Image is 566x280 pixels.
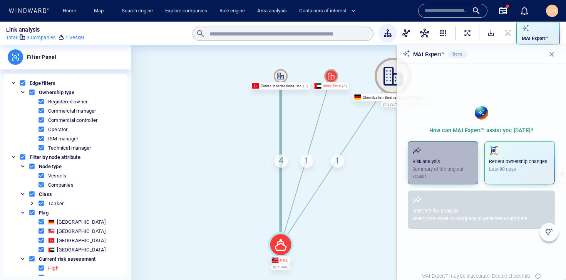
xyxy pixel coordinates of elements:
p: Last 90 days [489,166,550,173]
button: Map [88,4,112,18]
div: Tanker [48,201,64,206]
p: Recent ownership changes [489,158,550,165]
button: SaveAlt [482,25,499,42]
span: Node type [37,164,64,169]
div: [GEOGRAPHIC_DATA] [57,238,105,243]
div: 1 [300,154,313,168]
div: Commercial manager [48,108,96,114]
div: Vessels [48,173,66,179]
div: [GEOGRAPHIC_DATA] [57,228,105,234]
p: 3 Companies | [27,34,57,41]
button: Containers of interest [296,4,362,18]
span: Containers of interest [299,7,356,15]
div: United Arab Emirates [48,247,55,253]
div: Canna International Inc. [251,82,311,90]
div: Registered owner [48,99,87,105]
p: Summary of the original vessel [412,166,474,180]
div: Commercial controller [48,117,97,123]
button: Toggle [19,89,26,96]
a: Home [60,4,79,18]
div: Technical manager [48,145,91,151]
div: Liberia [48,228,55,234]
div: Filter Panel [23,45,60,69]
div: [GEOGRAPHIC_DATA] [57,219,105,225]
p: MAI Expert™ [522,35,549,42]
a: Rule engine [216,4,248,18]
p: Total : [6,34,18,41]
button: Toggle [19,163,26,170]
button: Toggle [10,79,17,86]
span: Ownership type [37,89,76,95]
button: Toggle [10,153,17,160]
p: Link analysis [6,25,40,34]
div: ISM manager [48,136,78,142]
button: Toggle [19,255,26,262]
iframe: Chat [533,245,560,274]
div: NILE [270,256,291,264]
div: 316337997 [381,101,405,107]
div: 1 [331,154,344,168]
span: Flag [37,210,50,216]
a: Area analysis [254,4,290,18]
button: Risk analysisSummary of the original vessel [408,141,478,184]
div: Turkey [48,238,55,243]
div: Operator [48,127,68,132]
span: CH [549,8,556,14]
button: CH [544,3,560,19]
span: Filter by node attribute [28,154,82,160]
a: Search engine [119,4,156,18]
button: Toggle [28,200,35,207]
span: Beta [452,52,463,57]
div: Chemikalien Seetransport G.m.b.h. [353,93,433,101]
button: Recent ownership changesLast 90 days [484,141,555,184]
p: How can MAI Expert™ assist you [DATE]? [429,126,534,135]
p: 1 Vessel [65,34,84,41]
div: 4 [275,154,288,168]
button: MAI Expert™ [516,22,560,44]
a: Map [91,4,109,18]
span: Current risk assessment [37,256,98,262]
div: 9270490 [271,264,291,270]
p: Risk analysis [412,158,474,165]
p: MAI Expert™ [413,50,445,59]
div: High [48,265,59,271]
div: Companies [48,182,74,188]
div: Germany [48,219,55,225]
span: Edge filters [28,80,57,86]
button: Toggle [19,209,26,216]
button: Toggle [19,191,26,197]
div: Alcor Fzco [313,82,349,90]
span: Class [37,191,54,197]
button: ExpandAllNodes [459,25,476,42]
button: Home [57,4,82,18]
a: Explore companies [162,4,210,18]
div: [GEOGRAPHIC_DATA] [57,247,105,253]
